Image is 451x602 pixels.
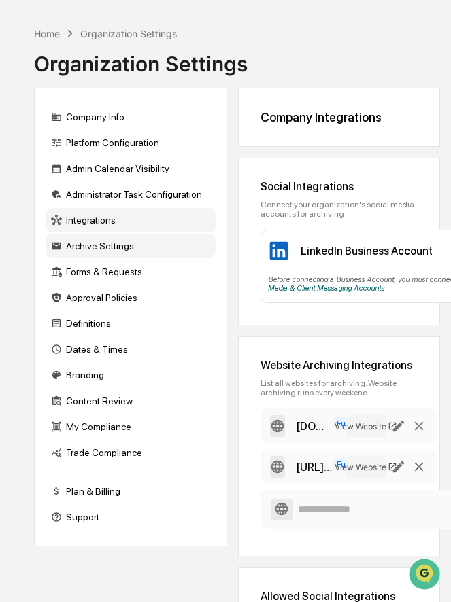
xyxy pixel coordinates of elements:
div: Organization Settings [80,28,177,39]
img: 1746055101610-c473b297-6a78-478c-a979-82029cc54cd1 [14,104,38,128]
div: Dates & Times [46,337,216,361]
div: 🖐️ [14,173,24,183]
div: Integrations [46,208,216,232]
div: Forms & Requests [46,260,216,284]
div: Connect your organization's social media accounts for archiving [261,200,418,219]
div: My Compliance [46,414,216,439]
img: LinkedIn Business Account Icon [268,240,290,262]
div: Approval Policies [46,285,216,310]
a: 🖐️Preclearance [8,166,93,190]
div: Platform Configuration [46,130,216,155]
a: 🗄️Attestations [93,166,174,190]
p: How can we help? [14,29,248,50]
div: Plan & Billing [46,479,216,503]
div: Administrator Task Configuration [46,182,216,207]
div: Home [34,28,60,39]
div: https://matthewjames.com/ [296,461,333,474]
span: Pylon [135,230,165,241]
div: Social Integrations [261,180,418,193]
span: Full Site [333,417,370,429]
div: Trade Compliance [46,440,216,465]
div: Definitions [46,311,216,336]
a: Powered byPylon [96,230,165,241]
div: www.jhagancapital.com [296,420,333,433]
div: 🔎 [14,198,24,209]
iframe: Open customer support [407,557,444,594]
div: Support [46,505,216,529]
div: Organization Settings [34,41,248,76]
div: Company Integrations [261,110,418,124]
button: View Website [346,456,386,478]
div: Content Review [46,389,216,413]
span: Attestations [112,171,169,185]
div: Archive Settings [46,234,216,258]
div: List all websites for archiving. Website archiving runs every weekend [261,378,418,397]
span: Full Site [333,458,370,470]
div: LinkedIn Business Account [301,245,433,258]
span: Preclearance [27,171,88,185]
div: 🗄️ [99,173,110,183]
div: We're available if you need us! [46,118,172,128]
span: Data Lookup [27,197,86,211]
button: Start new chat [231,108,248,124]
div: Website Archiving Integrations [261,359,418,372]
div: Company Info [46,105,216,129]
div: Admin Calendar Visibility [46,156,216,181]
button: View Website [346,415,386,437]
a: 🔎Data Lookup [8,192,91,216]
div: Start new chat [46,104,223,118]
div: Branding [46,363,216,387]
